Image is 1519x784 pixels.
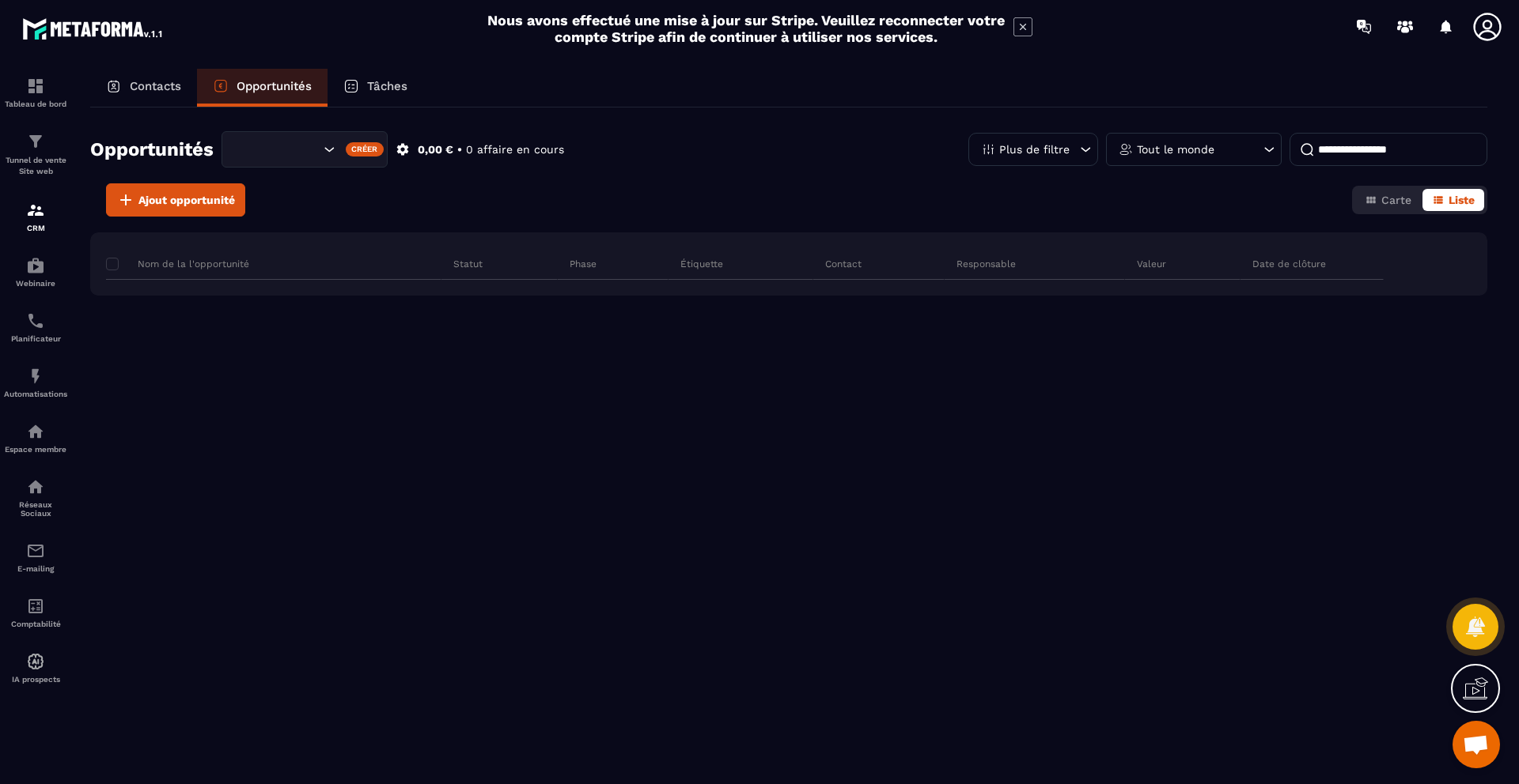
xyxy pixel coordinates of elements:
p: Espace membre [4,445,67,454]
span: Liste [1449,194,1475,206]
img: social-network [26,477,45,496]
p: Tout le monde [1137,144,1214,155]
a: formationformationCRM [4,189,67,244]
p: Planificateur [4,334,67,343]
img: formation [26,201,45,220]
img: logo [22,14,165,43]
img: email [26,541,45,560]
a: automationsautomationsAutomatisations [4,355,67,410]
p: IA prospects [4,675,67,684]
span: Ajout opportunité [138,192,235,208]
p: Statut [453,258,483,270]
img: accountant [26,597,45,616]
img: scheduler [26,311,45,330]
a: automationsautomationsEspace membre [4,410,67,465]
p: E-mailing [4,564,67,573]
a: Contacts [90,69,197,107]
p: 0,00 € [418,142,453,157]
img: automations [26,652,45,671]
p: Contact [825,258,862,270]
p: Comptabilité [4,620,67,628]
p: Tableau de bord [4,100,67,108]
a: formationformationTunnel de vente Site web [4,120,67,189]
p: Tunnel de vente Site web [4,155,67,177]
h2: Nous avons effectué une mise à jour sur Stripe. Veuillez reconnecter votre compte Stripe afin de ... [487,12,1006,45]
div: Créer [346,142,384,156]
a: Tâches [328,69,423,107]
p: 0 affaire en cours [466,142,564,157]
p: Plus de filtre [999,144,1070,155]
span: Carte [1381,194,1411,206]
a: automationsautomationsWebinaire [4,244,67,300]
p: Étiquette [680,258,723,270]
div: Search for option [222,131,388,168]
a: emailemailE-mailing [4,530,67,585]
button: Ajout opportunité [106,183,245,217]
p: Webinaire [4,279,67,288]
p: Automatisations [4,390,67,398]
button: Liste [1422,189,1484,211]
img: automations [26,422,45,441]
h2: Opportunités [90,134,214,165]
p: Phase [570,258,597,270]
p: Responsable [956,258,1016,270]
p: Nom de la l'opportunité [106,258,249,270]
p: Tâches [367,79,407,93]
p: Date de clôture [1252,258,1326,270]
a: schedulerschedulerPlanificateur [4,300,67,355]
img: formation [26,77,45,96]
p: • [457,142,462,157]
p: Contacts [130,79,181,93]
a: accountantaccountantComptabilité [4,585,67,640]
p: Réseaux Sociaux [4,500,67,518]
a: Opportunités [197,69,328,107]
p: Opportunités [237,79,312,93]
img: automations [26,367,45,386]
div: Ouvrir le chat [1453,721,1500,768]
a: social-networksocial-networkRéseaux Sociaux [4,465,67,530]
input: Search for option [236,141,320,158]
img: formation [26,132,45,151]
button: Carte [1355,189,1421,211]
p: Valeur [1137,258,1166,270]
p: CRM [4,224,67,232]
a: formationformationTableau de bord [4,65,67,120]
img: automations [26,256,45,275]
